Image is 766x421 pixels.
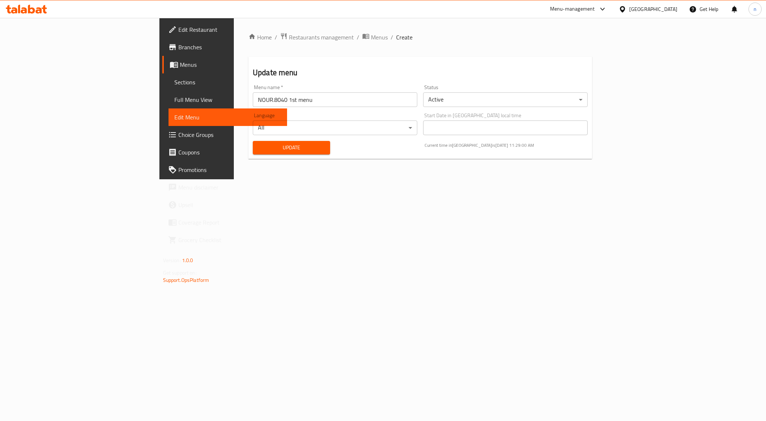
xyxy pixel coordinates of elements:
p: Current time in [GEOGRAPHIC_DATA] is [DATE] 11:29:00 AM [425,142,588,149]
span: Promotions [178,165,282,174]
a: Menus [362,32,388,42]
li: / [391,33,393,42]
span: Version: [163,256,181,265]
a: Grocery Checklist [162,231,287,249]
span: Update [259,143,324,152]
a: Full Menu View [169,91,287,108]
span: Menus [371,33,388,42]
span: Menus [180,60,282,69]
a: Branches [162,38,287,56]
span: n [754,5,757,13]
span: Choice Groups [178,130,282,139]
input: Please enter Menu name [253,92,417,107]
span: Sections [174,78,282,87]
a: Choice Groups [162,126,287,143]
button: Update [253,141,330,154]
div: Active [423,92,588,107]
div: All [253,120,417,135]
span: Coverage Report [178,218,282,227]
a: Promotions [162,161,287,179]
a: Menus [162,56,287,73]
span: Menu disclaimer [178,183,282,192]
a: Restaurants management [280,32,354,42]
span: Create [396,33,413,42]
a: Menu disclaimer [162,179,287,196]
span: 1.0.0 [182,256,193,265]
div: Menu-management [550,5,595,14]
span: Edit Restaurant [178,25,282,34]
span: Coupons [178,148,282,157]
a: Upsell [162,196,287,214]
li: / [357,33,359,42]
a: Edit Restaurant [162,21,287,38]
a: Sections [169,73,287,91]
span: Edit Menu [174,113,282,122]
a: Edit Menu [169,108,287,126]
div: [GEOGRAPHIC_DATA] [629,5,677,13]
span: Get support on: [163,268,197,278]
span: Branches [178,43,282,51]
nav: breadcrumb [248,32,592,42]
span: Upsell [178,200,282,209]
a: Coupons [162,143,287,161]
span: Grocery Checklist [178,236,282,244]
a: Coverage Report [162,214,287,231]
span: Full Menu View [174,95,282,104]
h2: Update menu [253,67,588,78]
a: Support.OpsPlatform [163,275,209,285]
span: Restaurants management [289,33,354,42]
